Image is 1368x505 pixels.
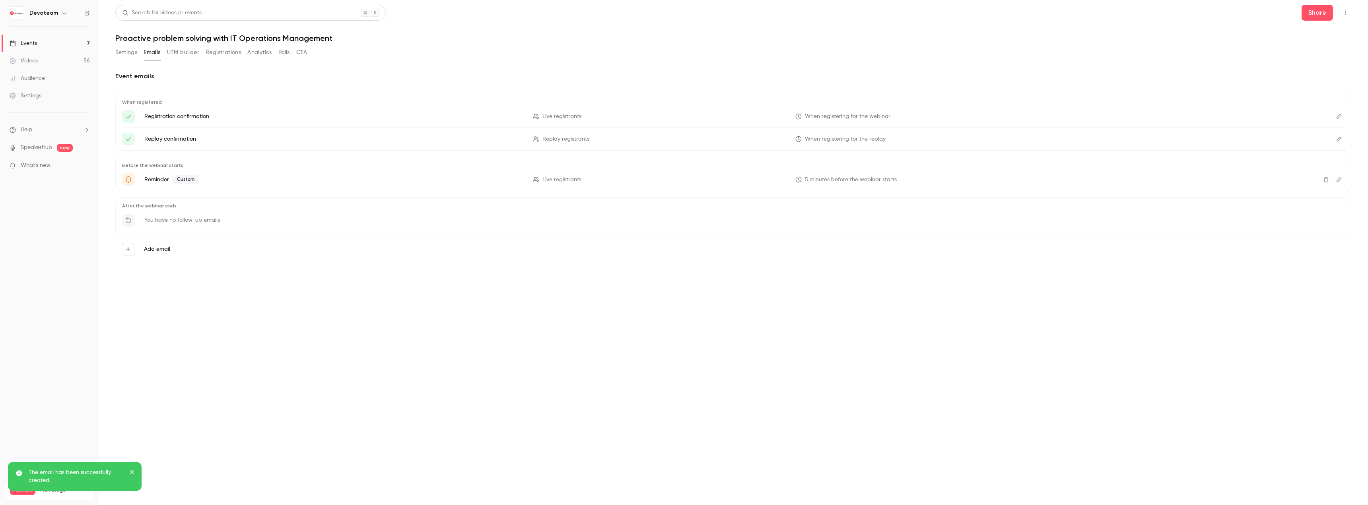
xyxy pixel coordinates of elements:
span: When registering for the replay [805,135,886,143]
button: Share [1302,5,1333,21]
p: The email has been successfully created. [29,468,124,484]
span: Replay registrants [542,135,589,143]
span: When registering for the webinar [805,112,890,121]
p: You have no follow-up emails [144,216,220,224]
span: new [57,144,73,152]
div: Search for videos or events [122,9,202,17]
h6: Devoteam [29,9,58,17]
li: Thank you for registering for our webinar -{{ event_name }}! [122,110,1345,123]
button: Polls [278,46,290,59]
button: close [130,468,135,478]
div: Videos [10,57,38,65]
span: Help [21,126,32,134]
button: CTA [296,46,307,59]
button: Registrations [206,46,241,59]
p: Registration confirmation [144,112,523,120]
p: Before the webinar starts [122,162,1345,168]
label: Add email [144,245,170,253]
span: 5 minutes before the webinar starts [805,176,897,184]
button: Edit [1333,173,1345,186]
li: {{ event_name }} is about to go live [122,173,1345,186]
span: Live registrants [542,112,581,121]
button: Analytics [247,46,272,59]
iframe: Noticeable Trigger [80,162,90,169]
div: Settings [10,92,41,100]
li: Thank you for your interest in our webinar - {{ event_name }}! [122,133,1345,145]
li: help-dropdown-opener [10,126,90,134]
span: Live registrants [542,176,581,184]
p: After the webinar ends [122,203,1345,209]
a: SpeakerHub [21,143,52,152]
div: Events [10,39,37,47]
div: Audience [10,74,45,82]
p: When registered [122,99,1345,105]
span: Custom [172,175,199,184]
button: Edit [1333,133,1345,145]
button: Delete [1320,173,1333,186]
p: Replay confirmation [144,135,523,143]
button: UTM builder [167,46,199,59]
span: What's new [21,161,51,170]
p: Reminder [144,175,523,184]
h2: Event emails [115,72,1352,81]
button: Emails [144,46,160,59]
button: Edit [1333,110,1345,123]
img: Devoteam [10,7,23,19]
button: Settings [115,46,137,59]
h1: Proactive problem solving with IT Operations Management [115,33,1352,43]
